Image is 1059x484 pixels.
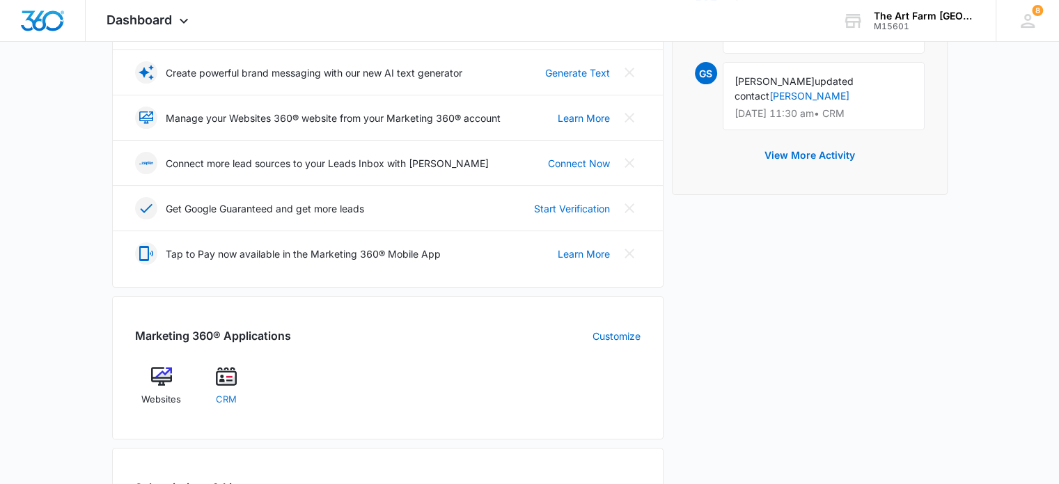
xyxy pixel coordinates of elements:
[216,393,237,407] span: CRM
[199,366,253,416] a: CRM
[618,197,641,219] button: Close
[1032,5,1043,16] div: notifications count
[166,156,489,171] p: Connect more lead sources to your Leads Inbox with [PERSON_NAME]
[618,152,641,174] button: Close
[874,22,975,31] div: account id
[593,329,641,343] a: Customize
[618,61,641,84] button: Close
[618,107,641,129] button: Close
[166,111,501,125] p: Manage your Websites 360® website from your Marketing 360® account
[769,90,849,102] a: [PERSON_NAME]
[135,366,189,416] a: Websites
[735,32,913,42] p: [DATE] 11:32 am • CRM
[166,201,364,216] p: Get Google Guaranteed and get more leads
[135,327,291,344] h2: Marketing 360® Applications
[735,109,913,118] p: [DATE] 11:30 am • CRM
[751,139,869,172] button: View More Activity
[548,156,610,171] a: Connect Now
[695,62,717,84] span: GS
[1032,5,1043,16] span: 8
[558,111,610,125] a: Learn More
[534,201,610,216] a: Start Verification
[166,247,441,261] p: Tap to Pay now available in the Marketing 360® Mobile App
[141,393,181,407] span: Websites
[735,75,815,87] span: [PERSON_NAME]
[618,242,641,265] button: Close
[558,247,610,261] a: Learn More
[107,13,172,27] span: Dashboard
[166,65,462,80] p: Create powerful brand messaging with our new AI text generator
[545,65,610,80] a: Generate Text
[874,10,975,22] div: account name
